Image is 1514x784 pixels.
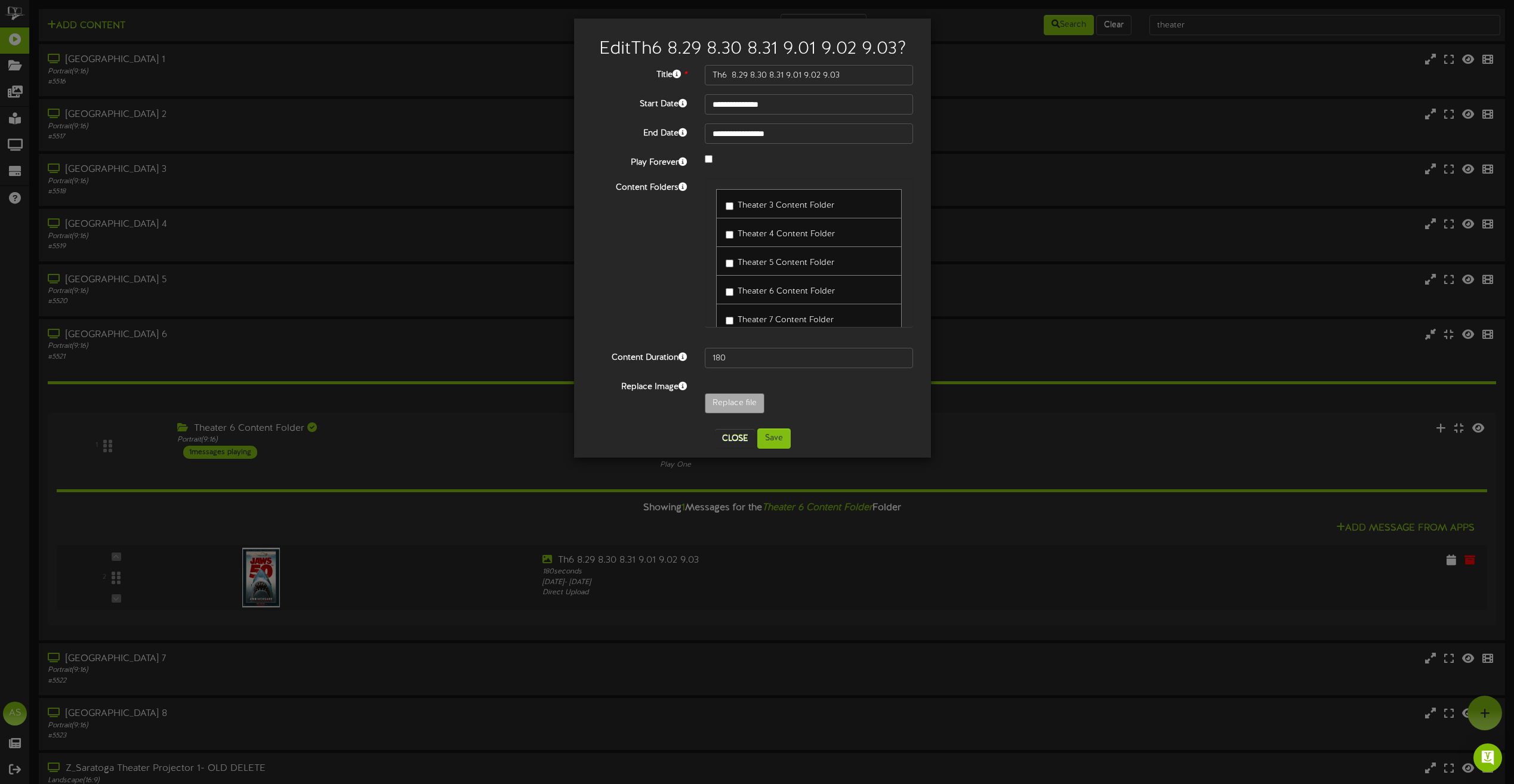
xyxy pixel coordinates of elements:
input: Theater 5 Content Folder [726,260,733,267]
label: Start Date [583,94,696,110]
label: Title [583,65,696,81]
label: Content Duration [583,348,696,364]
span: Theater 7 Content Folder [738,316,834,325]
span: Theater 3 Content Folder [738,201,834,210]
input: 15 [705,348,913,368]
div: Open Intercom Messenger [1473,743,1502,772]
label: Replace Image [583,377,696,393]
span: Theater 4 Content Folder [738,230,835,239]
span: Theater 6 Content Folder [738,287,835,296]
input: Theater 3 Content Folder [726,202,733,210]
label: Play Forever [583,153,696,169]
label: Content Folders [583,178,696,194]
span: Theater 5 Content Folder [738,258,834,267]
input: Theater 7 Content Folder [726,317,733,325]
h2: Edit Th6 8.29 8.30 8.31 9.01 9.02 9.03 ? [592,39,913,59]
input: Theater 6 Content Folder [726,288,733,296]
input: Theater 4 Content Folder [726,231,733,239]
button: Close [715,429,755,448]
label: End Date [583,124,696,140]
button: Save [757,428,791,449]
input: Title [705,65,913,85]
